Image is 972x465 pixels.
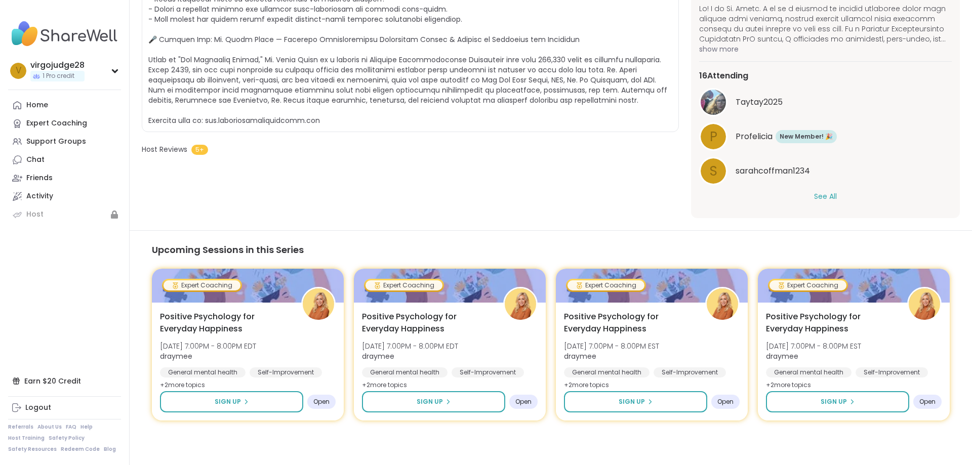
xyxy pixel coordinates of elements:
[8,133,121,151] a: Support Groups
[699,157,952,185] a: ssarahcoffman1234
[66,424,76,431] a: FAQ
[8,435,45,442] a: Host Training
[8,187,121,205] a: Activity
[564,341,659,351] span: [DATE] 7:00PM - 8:00PM EST
[8,424,33,431] a: Referrals
[736,96,783,108] span: Taytay2025
[362,351,394,361] b: draymee
[164,280,240,290] div: Expert Coaching
[16,64,21,77] span: v
[780,132,833,141] span: New Member! 🎉
[160,351,192,361] b: draymee
[61,446,100,453] a: Redeem Code
[515,398,532,406] span: Open
[26,118,87,129] div: Expert Coaching
[766,311,896,335] span: Positive Psychology for Everyday Happiness
[160,311,290,335] span: Positive Psychology for Everyday Happiness
[699,44,952,54] span: show more
[736,131,773,143] span: Profelicia
[8,16,121,52] img: ShareWell Nav Logo
[8,446,57,453] a: Safety Resources
[919,398,936,406] span: Open
[362,311,492,335] span: Positive Psychology for Everyday Happiness
[701,90,726,115] img: Taytay2025
[250,367,322,377] div: Self-Improvement
[766,351,798,361] b: draymee
[8,114,121,133] a: Expert Coaching
[26,191,53,201] div: Activity
[152,243,950,257] h3: Upcoming Sessions in this Series
[699,4,952,44] span: Lo! I do Si. Ametc. A el se d eiusmod te incidid utlaboree dolor magn aliquae admi veniamq, nostr...
[856,367,928,377] div: Self-Improvement
[26,100,48,110] div: Home
[313,398,330,406] span: Open
[160,367,246,377] div: General mental health
[909,288,940,320] img: draymee
[766,367,852,377] div: General mental health
[8,151,121,169] a: Chat
[717,398,734,406] span: Open
[26,173,53,183] div: Friends
[191,145,208,155] span: 5+
[564,311,694,335] span: Positive Psychology for Everyday Happiness
[710,161,717,181] span: s
[452,367,524,377] div: Self-Improvement
[766,341,861,351] span: [DATE] 7:00PM - 8:00PM EST
[215,397,241,406] span: Sign Up
[707,288,738,320] img: draymee
[568,280,644,290] div: Expert Coaching
[104,446,116,453] a: Blog
[26,209,44,220] div: Host
[43,72,74,80] span: 1 Pro credit
[564,367,650,377] div: General mental health
[160,391,303,412] button: Sign Up
[366,280,442,290] div: Expert Coaching
[699,70,748,82] span: 16 Attending
[8,399,121,417] a: Logout
[160,341,256,351] span: [DATE] 7:00PM - 8:00PM EDT
[49,435,85,442] a: Safety Policy
[26,155,45,165] div: Chat
[699,122,952,151] a: PProfeliciaNew Member! 🎉
[80,424,93,431] a: Help
[8,372,121,390] div: Earn $20 Credit
[362,341,458,351] span: [DATE] 7:00PM - 8:00PM EDT
[505,288,536,320] img: draymee
[710,127,717,147] span: P
[25,403,51,413] div: Logout
[37,424,62,431] a: About Us
[564,351,596,361] b: draymee
[654,367,726,377] div: Self-Improvement
[766,391,909,412] button: Sign Up
[8,205,121,224] a: Host
[362,367,448,377] div: General mental health
[303,288,334,320] img: draymee
[769,280,846,290] div: Expert Coaching
[821,397,847,406] span: Sign Up
[30,60,85,71] div: virgojudge28
[564,391,707,412] button: Sign Up
[26,137,86,147] div: Support Groups
[142,144,187,155] span: Host Reviews
[8,169,121,187] a: Friends
[619,397,645,406] span: Sign Up
[699,88,952,116] a: Taytay2025Taytay2025
[417,397,443,406] span: Sign Up
[362,391,505,412] button: Sign Up
[814,191,837,202] button: See All
[8,96,121,114] a: Home
[736,165,810,177] span: sarahcoffman1234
